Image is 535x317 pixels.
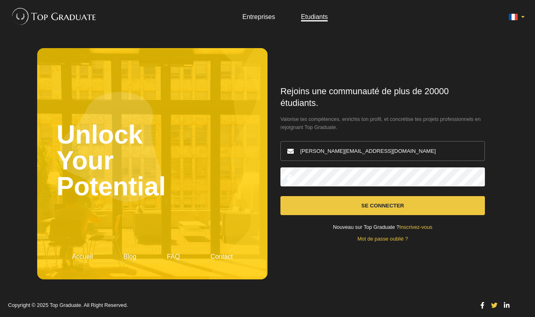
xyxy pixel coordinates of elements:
[357,236,408,242] a: Mot de passe oublié ?
[280,196,485,215] button: Se connecter
[399,224,432,230] a: Inscrivez-vous
[280,141,485,161] input: Email
[211,253,233,260] a: Contact
[8,4,97,28] img: Top Graduate
[72,253,93,260] a: Accueil
[280,225,485,230] div: Nouveau sur Top Graduate ?
[8,303,471,308] p: Copyright © 2025 Top Graduate. All Right Reserved.
[280,86,485,109] h1: Rejoins une communauté de plus de 20000 étudiants.
[280,115,485,131] span: Valorise tes compétences, enrichis ton profil, et concrétise tes projets professionnels en rejoig...
[167,253,180,260] a: FAQ
[57,68,248,254] h2: Unlock Your Potential
[301,13,328,20] a: Etudiants
[242,13,275,20] a: Entreprises
[123,253,136,260] a: Blog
